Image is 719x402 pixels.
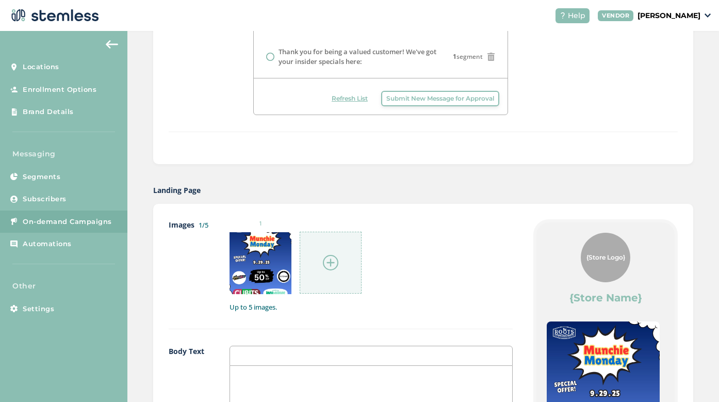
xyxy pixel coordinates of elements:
[667,352,719,402] iframe: Chat Widget
[23,304,54,314] span: Settings
[453,52,456,61] strong: 1
[23,62,59,72] span: Locations
[153,185,201,196] label: Landing Page
[568,10,585,21] span: Help
[23,172,60,182] span: Segments
[23,239,72,249] span: Automations
[381,91,499,106] button: Submit New Message for Approval
[569,291,642,305] label: {Store Name}
[23,85,96,95] span: Enrollment Options
[560,12,566,19] img: icon-help-white-03924b79.svg
[230,232,291,294] img: 9k=
[230,302,513,313] label: Up to 5 images.
[326,91,373,106] button: Refresh List
[598,10,633,21] div: VENDOR
[453,52,483,61] span: segment
[199,220,208,230] label: 1/5
[23,107,74,117] span: Brand Details
[279,47,453,67] label: Thank you for being a valued customer! We've got your insider specials here:
[323,255,338,270] img: icon-circle-plus-45441306.svg
[23,217,112,227] span: On-demand Campaigns
[23,194,67,204] span: Subscribers
[8,5,99,26] img: logo-dark-0685b13c.svg
[106,40,118,49] img: icon-arrow-back-accent-c549486e.svg
[705,13,711,18] img: icon_down-arrow-small-66adaf34.svg
[332,94,368,103] span: Refresh List
[638,10,700,21] p: [PERSON_NAME]
[386,94,494,103] span: Submit New Message for Approval
[169,219,209,312] label: Images
[230,219,291,228] small: 1
[586,253,625,262] span: {Store Logo}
